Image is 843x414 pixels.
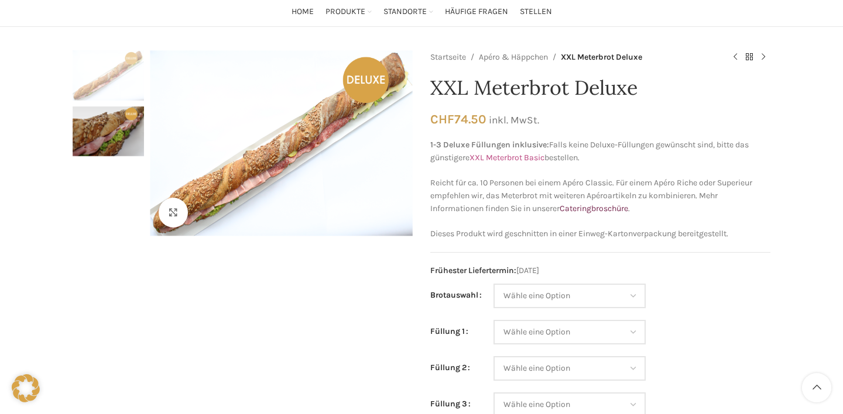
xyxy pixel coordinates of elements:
[728,50,742,64] a: Previous product
[325,6,365,18] span: Produkte
[430,361,470,374] label: Füllung 2
[560,203,628,213] a: Cateringbroschüre
[430,76,770,100] h1: XXL Meterbrot Deluxe
[470,153,544,163] a: XXL Meterbrot Basic
[430,264,770,277] span: [DATE]
[430,398,471,410] label: Füllung 3
[430,325,468,338] label: Füllung 1
[430,289,482,302] label: Brotauswahl
[383,6,427,18] span: Standorte
[73,50,144,106] div: 1 / 2
[430,112,486,126] bdi: 74.50
[489,114,539,126] small: inkl. MwSt.
[73,106,144,163] div: 2 / 2
[430,140,549,150] strong: 1-3 Deluxe Füllungen inklusive:
[430,139,770,165] p: Falls keine Deluxe-Füllungen gewünscht sind, bitte das günstigere bestellen.
[147,50,416,236] div: 1 / 2
[520,6,552,18] span: Stellen
[430,265,516,275] span: Frühester Liefertermin:
[445,6,508,18] span: Häufige Fragen
[561,51,642,64] span: XXL Meterbrot Deluxe
[430,227,770,240] p: Dieses Produkt wird geschnitten in einer Einweg-Kartonverpackung bereitgestellt.
[430,177,770,216] p: Reicht für ca. 10 Personen bei einem Apéro Classic. Für einem Apéro Riche oder Superieur empfehle...
[802,373,831,402] a: Scroll to top button
[430,51,466,64] a: Startseite
[430,50,717,64] nav: Breadcrumb
[756,50,770,64] a: Next product
[479,51,548,64] a: Apéro & Häppchen
[430,112,454,126] span: CHF
[292,6,314,18] span: Home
